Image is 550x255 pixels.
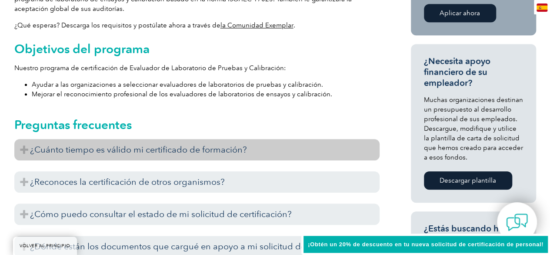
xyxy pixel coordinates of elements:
font: Preguntas frecuentes [14,117,132,132]
font: Descargar plantilla [440,177,496,184]
a: Descargar plantilla [424,171,512,190]
font: Objetivos del programa [14,41,150,56]
font: ¿Dónde están los documentos que cargué en apoyo a mi solicitud de certificación? [30,241,360,252]
a: VOLVER AL PRINCIPIO [13,237,77,255]
font: Nuestro programa de certificación de Evaluador de Laboratorio de Pruebas y Calibración: [14,64,286,72]
font: Mejorar el reconocimiento profesional de los evaluadores de laboratorios de ensayos y calibración. [32,90,332,98]
font: ¿Cuánto tiempo es válido mi certificado de formación? [30,144,247,155]
font: ¿Cómo puedo consultar el estado de mi solicitud de certificación? [30,209,292,219]
font: Aplicar ahora [440,9,480,17]
font: ¡Obtén un 20% de descuento en tu nueva solicitud de certificación de personal! [308,241,543,248]
img: contact-chat.png [506,211,528,233]
a: la Comunidad Exemplar [220,21,293,29]
font: ¿Qué esperas? Descarga los requisitos y postúlate ahora a través de [14,21,220,29]
img: es [537,3,547,12]
font: Ayudar a las organizaciones a seleccionar evaluadores de laboratorios de pruebas y calibración. [32,81,323,88]
font: ¿Estás buscando hacer la transición? [424,223,516,245]
font: . [293,21,295,29]
font: ¿Necesita apoyo financiero de su empleador? [424,56,490,88]
font: ¿Reconoces la certificación de otros organismos? [30,177,225,187]
font: Muchas organizaciones destinan un presupuesto al desarrollo profesional de sus empleados. Descarg... [424,96,523,161]
a: Aplicar ahora [424,4,496,22]
font: VOLVER AL PRINCIPIO [20,243,70,248]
